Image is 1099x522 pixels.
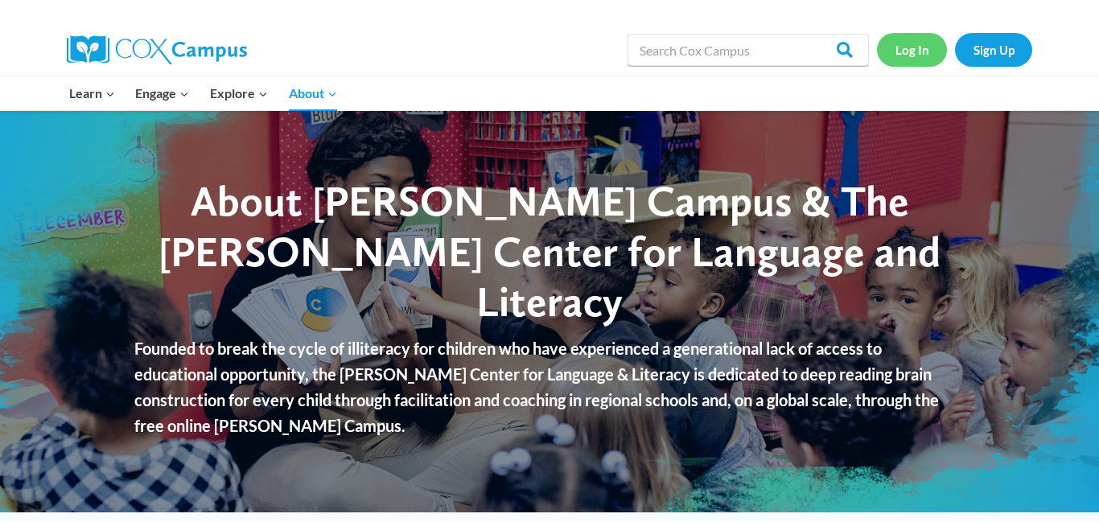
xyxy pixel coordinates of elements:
img: Cox Campus [67,35,247,64]
button: Child menu of Learn [59,76,126,110]
nav: Secondary Navigation [877,33,1032,66]
button: Child menu of Explore [200,76,278,110]
p: Founded to break the cycle of illiteracy for children who have experienced a generational lack of... [134,335,964,438]
nav: Primary Navigation [59,76,347,110]
a: Sign Up [955,33,1032,66]
input: Search Cox Campus [628,34,869,66]
a: Log In [877,33,947,66]
span: About [PERSON_NAME] Campus & The [PERSON_NAME] Center for Language and Literacy [158,175,941,327]
button: Child menu of Engage [126,76,200,110]
button: Child menu of About [278,76,348,110]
